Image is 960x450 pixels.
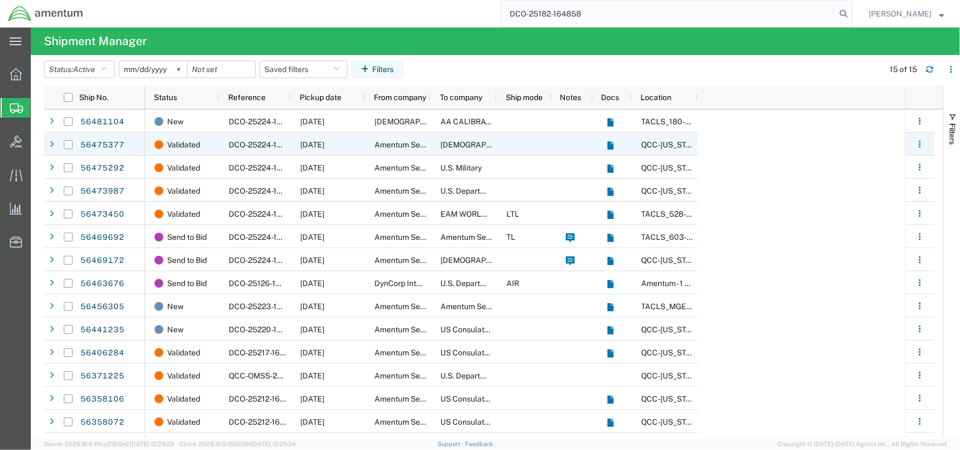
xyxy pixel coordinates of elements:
[641,371,702,380] span: QCC-Texas
[44,61,115,78] button: Status:Active
[167,272,207,295] span: Send to Bid
[300,163,324,172] span: 08/12/2025
[80,391,125,408] a: 56358106
[440,279,539,288] span: U.S. Department of Defense
[229,418,297,426] span: DCO-25212-166167
[229,394,298,403] span: DCO-25212-166168
[440,394,518,403] span: US Consulate General
[154,93,177,102] span: Status
[229,210,301,218] span: DCO-25224-166730
[300,140,324,149] span: 08/12/2025
[602,93,620,102] span: Docs
[374,163,457,172] span: Amentum Services, Inc.
[374,186,457,195] span: Amentum Services, Inc.
[229,325,301,334] span: DCO-25220-166594
[506,210,519,218] span: LTL
[229,371,316,380] span: QCC-OMSS-25213-0001
[560,93,581,102] span: Notes
[506,93,543,102] span: Ship mode
[44,28,147,55] h4: Shipment Manager
[440,418,518,426] span: US Consulate General
[440,93,482,102] span: To company
[8,6,84,22] img: logo
[440,348,518,357] span: US Consulate General
[251,441,296,447] span: [DATE] 12:25:34
[80,136,125,154] a: 56475377
[374,233,457,242] span: Amentum Services, Inc.
[948,123,957,145] span: Filters
[300,325,324,334] span: 08/08/2025
[80,229,125,246] a: 56469692
[440,163,482,172] span: U.S. Military
[868,7,945,20] button: [PERSON_NAME]
[440,117,543,126] span: AA CALIBRATION SERVICES
[167,341,200,364] span: Validated
[641,279,698,288] span: Amentum - 1 gcp
[374,140,457,149] span: Amentum Services, Inc.
[167,364,200,387] span: Validated
[167,133,200,156] span: Validated
[300,186,324,195] span: 08/12/2025
[167,202,200,226] span: Validated
[300,279,324,288] span: 08/14/2025
[80,367,125,385] a: 56371225
[869,8,931,20] span: Antil Smith
[229,163,301,172] span: DCO-25224-166738
[440,371,528,380] span: U.S. Department of State
[167,318,184,341] span: New
[167,226,207,249] span: Send to Bid
[641,302,804,311] span: TACLS_MGE-Mariaetta, GA
[641,117,854,126] span: TACLS_180-Seoul, S. Korea
[229,233,301,242] span: DCO-25224-166700
[641,210,847,218] span: TACLS_528-Los Alamitos, CA
[300,302,324,311] span: 08/12/2025
[506,233,515,242] span: TL
[890,64,917,75] div: 15 of 15
[80,183,125,200] a: 56473987
[374,325,457,334] span: Amentum Services, Inc.
[167,295,184,318] span: New
[374,302,457,311] span: Amentum Services, Inc.
[229,279,300,288] span: DCO-25126-162483
[80,160,125,177] a: 56475292
[300,394,324,403] span: 07/31/2025
[167,156,200,179] span: Validated
[641,418,702,426] span: QCC-Texas
[374,418,457,426] span: Amentum Services, Inc.
[440,256,546,265] span: U.S. Army
[440,186,539,195] span: U.S. Department of Defense
[187,61,255,78] input: Not set
[229,256,301,265] span: DCO-25224-166692
[80,206,125,223] a: 56473450
[374,394,457,403] span: Amentum Services, Inc.
[80,113,125,131] a: 56481104
[440,233,523,242] span: Amentum Services, Inc.
[167,179,200,202] span: Validated
[374,371,455,380] span: Amentum Services, Inc
[440,302,523,311] span: Amentum Services, Inc.
[260,61,347,78] button: Saved filters
[300,348,324,357] span: 08/05/2025
[641,256,702,265] span: QCC-Texas
[229,302,300,311] span: DCO-25223-166651
[641,348,702,357] span: QCC-Texas
[465,441,493,447] a: Feedback
[777,440,947,449] span: Copyright © [DATE]-[DATE] Agistix Inc., All Rights Reserved
[167,387,200,410] span: Validated
[80,252,125,270] a: 56469172
[130,441,174,447] span: [DATE] 12:29:29
[374,117,480,126] span: U.S. Army
[167,410,200,433] span: Validated
[73,65,95,74] span: Active
[300,93,341,102] span: Pickup date
[438,441,465,447] a: Support
[229,117,301,126] span: DCO-25224-166744
[374,93,426,102] span: From company
[300,117,324,126] span: 08/13/2025
[501,1,836,27] input: Search for shipment number, reference number
[641,233,847,242] span: TACLS_603-Concord, NH
[300,256,324,265] span: 08/13/2025
[80,344,125,362] a: 56406284
[167,110,184,133] span: New
[440,325,518,334] span: US Consulate General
